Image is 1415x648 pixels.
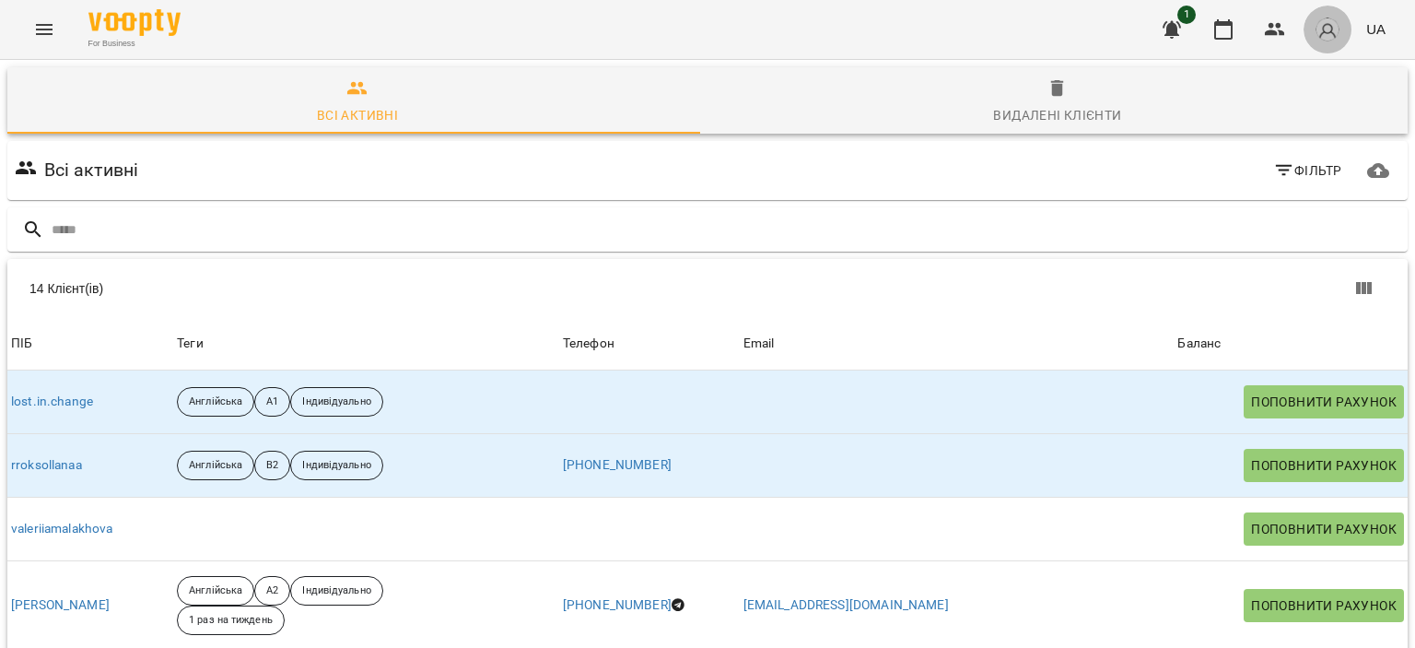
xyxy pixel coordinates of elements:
[1177,6,1196,24] span: 1
[1359,12,1393,46] button: UA
[22,7,66,52] button: Menu
[1177,333,1404,355] span: Баланс
[1266,154,1350,187] button: Фільтр
[88,38,181,50] span: For Business
[177,576,254,606] div: Англійська
[1244,589,1404,622] button: Поповнити рахунок
[11,333,170,355] span: ПІБ
[177,333,555,355] div: Теги
[11,333,32,355] div: Sort
[290,451,382,480] div: Індивідуально
[1177,333,1221,355] div: Sort
[563,333,614,355] div: Sort
[1177,333,1221,355] div: Баланс
[177,387,254,417] div: Англійська
[1251,454,1397,477] span: Поповнити рахунок
[254,387,290,417] div: А1
[7,259,1408,318] div: Table Toolbar
[11,456,82,475] a: rroksollanaa
[254,451,290,480] div: В2
[1273,159,1342,182] span: Фільтр
[11,333,32,355] div: ПІБ
[1251,391,1397,413] span: Поповнити рахунок
[266,395,278,410] p: А1
[302,395,370,410] p: Індивідуально
[1244,513,1404,546] button: Поповнити рахунок
[317,104,398,126] div: Всі активні
[563,333,614,355] div: Телефон
[189,395,242,410] p: Англійська
[1315,17,1340,42] img: avatar_s.png
[11,596,110,615] a: [PERSON_NAME]
[743,333,775,355] div: Email
[743,597,949,612] a: [EMAIL_ADDRESS][DOMAIN_NAME]
[1244,385,1404,418] button: Поповнити рахунок
[290,387,382,417] div: Індивідуально
[29,279,722,298] div: 14 Клієнт(ів)
[743,333,1171,355] span: Email
[302,583,370,599] p: Індивідуально
[563,333,736,355] span: Телефон
[266,583,278,599] p: A2
[743,333,775,355] div: Sort
[266,458,278,474] p: В2
[290,576,382,606] div: Індивідуально
[1251,595,1397,617] span: Поповнити рахунок
[177,606,285,635] div: 1 раз на тиждень
[1341,266,1386,311] button: Показати колонки
[44,156,139,184] h6: Всі активні
[11,393,93,411] a: lost.in.change
[189,458,242,474] p: Англійська
[302,458,370,474] p: Індивідуально
[88,9,181,36] img: Voopty Logo
[1244,449,1404,482] button: Поповнити рахунок
[563,457,672,472] a: [PHONE_NUMBER]
[1251,518,1397,540] span: Поповнити рахунок
[189,583,242,599] p: Англійська
[1366,19,1386,39] span: UA
[189,613,273,629] p: 1 раз на тиждень
[177,451,254,480] div: Англійська
[563,597,672,612] a: [PHONE_NUMBER]
[254,576,290,606] div: A2
[993,104,1121,126] div: Видалені клієнти
[11,520,113,538] a: valeriiamalakhova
